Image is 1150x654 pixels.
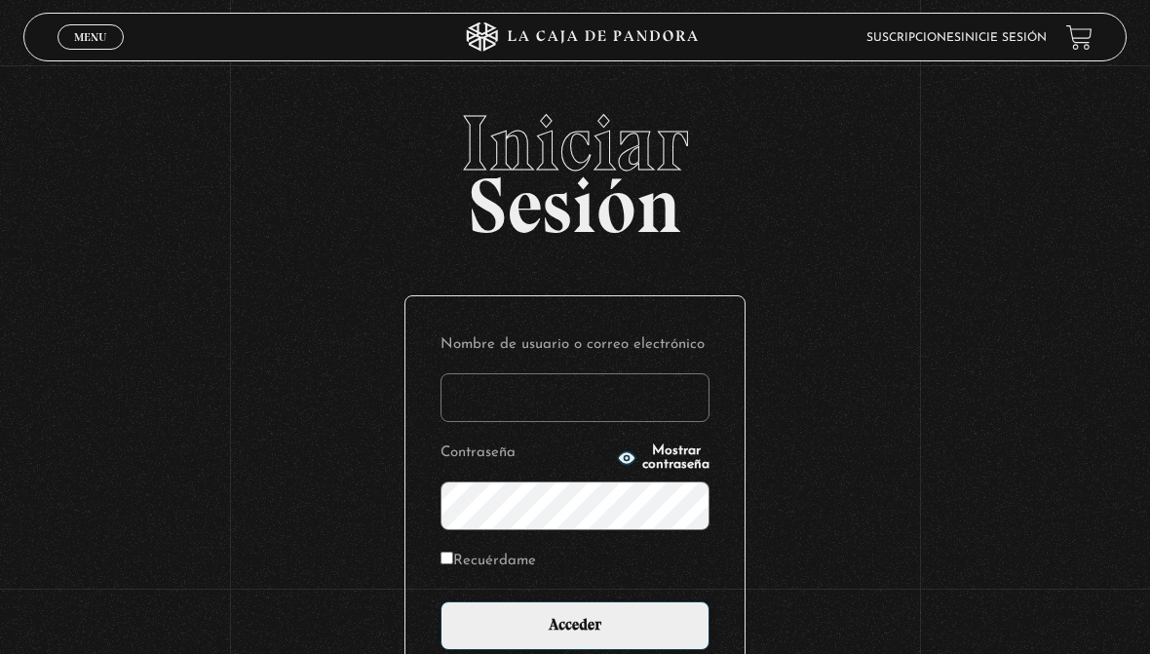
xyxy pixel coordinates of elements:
span: Iniciar [23,104,1128,182]
span: Cerrar [68,48,114,61]
label: Nombre de usuario o correo electrónico [441,331,709,358]
a: Suscripciones [866,32,961,44]
label: Contraseña [441,440,611,466]
span: Mostrar contraseña [642,444,709,472]
label: Recuérdame [441,548,536,574]
a: View your shopping cart [1066,24,1092,51]
h2: Sesión [23,104,1128,229]
span: Menu [74,31,106,43]
button: Mostrar contraseña [617,444,709,472]
a: Inicie sesión [961,32,1047,44]
input: Acceder [441,601,709,650]
input: Recuérdame [441,552,453,564]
